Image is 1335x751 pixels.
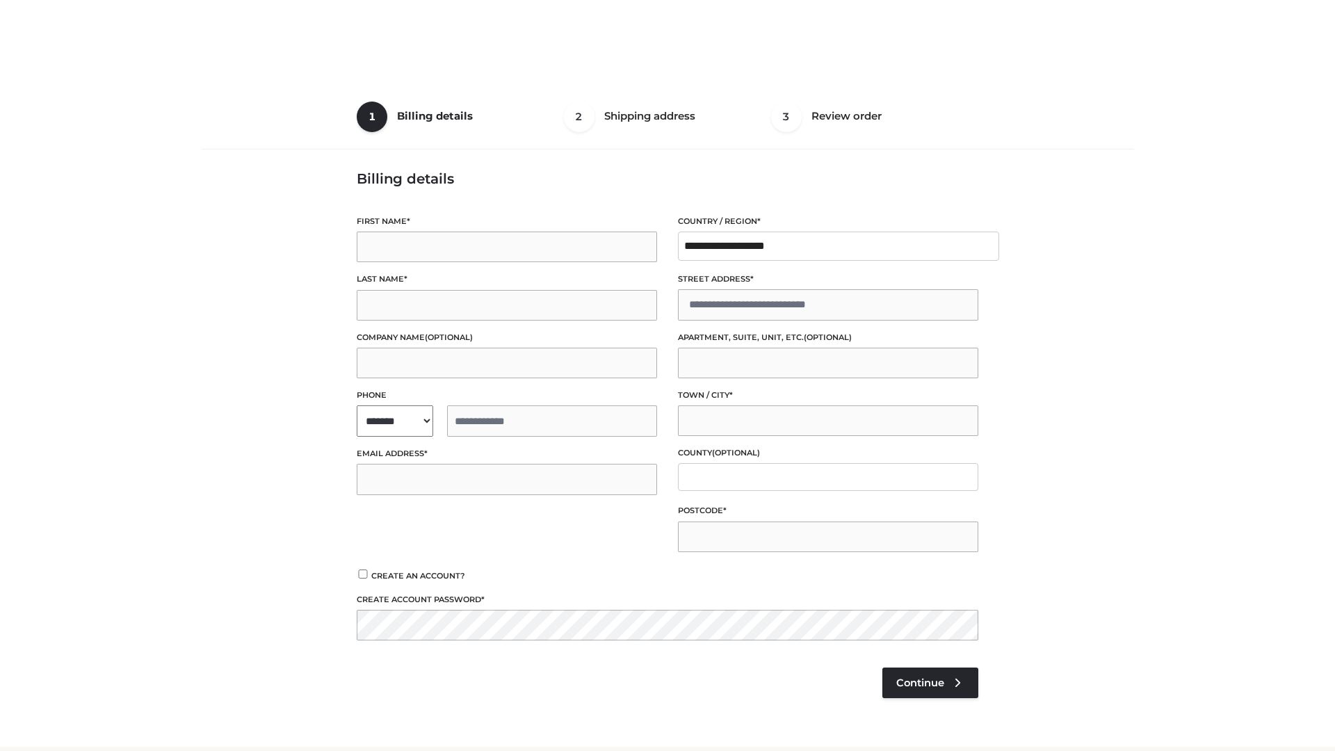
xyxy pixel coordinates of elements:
span: Continue [896,677,944,689]
span: (optional) [712,448,760,458]
label: Create account password [357,593,978,606]
span: 2 [564,102,594,132]
label: Postcode [678,504,978,517]
label: Town / City [678,389,978,402]
label: Email address [357,447,657,460]
label: Apartment, suite, unit, etc. [678,331,978,344]
h3: Billing details [357,170,978,187]
label: Country / Region [678,215,978,228]
span: Shipping address [604,109,695,122]
span: Review order [811,109,882,122]
span: (optional) [804,332,852,342]
span: Billing details [397,109,473,122]
label: Last name [357,273,657,286]
label: First name [357,215,657,228]
label: Street address [678,273,978,286]
label: Company name [357,331,657,344]
label: Phone [357,389,657,402]
span: Create an account? [371,571,465,581]
input: Create an account? [357,570,369,579]
span: 3 [771,102,802,132]
a: Continue [882,668,978,698]
span: 1 [357,102,387,132]
label: County [678,446,978,460]
span: (optional) [425,332,473,342]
